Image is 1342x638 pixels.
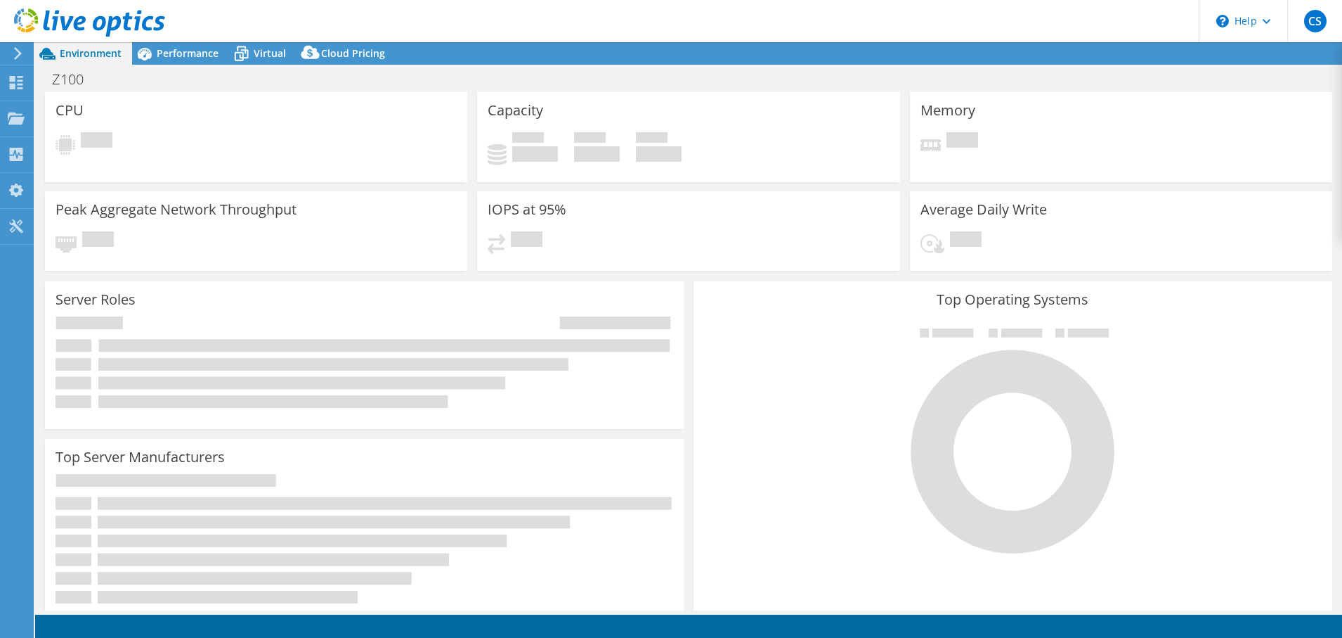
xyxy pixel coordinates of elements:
h3: Top Operating Systems [704,292,1322,307]
h3: Top Server Manufacturers [56,449,225,465]
span: Free [574,132,606,146]
span: Pending [511,231,542,250]
span: Environment [60,46,122,60]
span: Pending [81,132,112,151]
h3: Peak Aggregate Network Throughput [56,202,297,217]
span: CS [1304,10,1327,32]
h3: Capacity [488,103,543,118]
h3: Average Daily Write [920,202,1047,217]
span: Performance [157,46,219,60]
span: Pending [82,231,114,250]
h3: Server Roles [56,292,136,307]
h3: CPU [56,103,84,118]
span: Total [636,132,667,146]
span: Pending [946,132,978,151]
h4: 0 GiB [574,146,620,162]
svg: \n [1216,15,1229,27]
h4: 0 GiB [636,146,682,162]
span: Cloud Pricing [321,46,385,60]
span: Pending [950,231,982,250]
h3: IOPS at 95% [488,202,566,217]
span: Virtual [254,46,286,60]
h1: Z100 [46,72,105,87]
h4: 0 GiB [512,146,558,162]
h3: Memory [920,103,975,118]
span: Used [512,132,544,146]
